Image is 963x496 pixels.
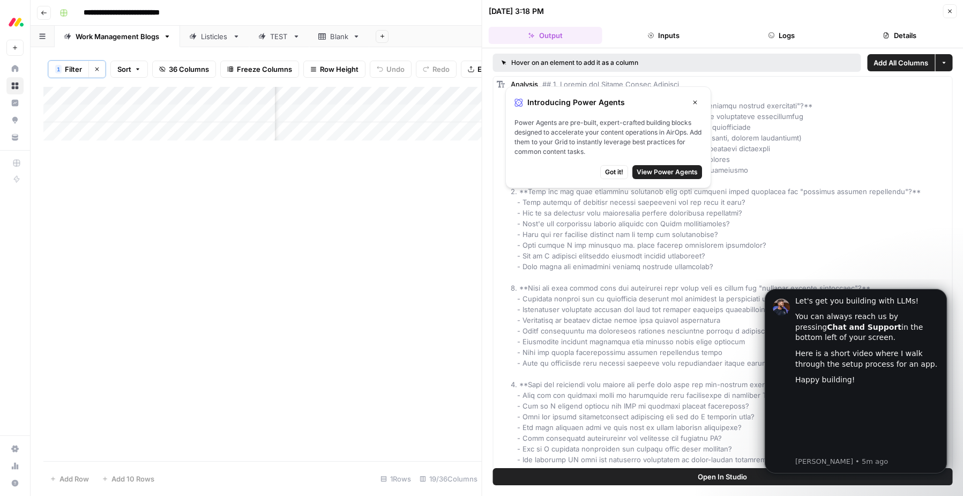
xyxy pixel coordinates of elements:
[180,26,249,47] a: Listicles
[237,64,292,75] span: Freeze Columns
[110,61,148,78] button: Sort
[65,64,82,75] span: Filter
[415,470,482,487] div: 19/36 Columns
[749,279,963,480] iframe: Intercom notifications message
[55,26,180,47] a: Work Management Blogs
[867,54,935,71] button: Add All Columns
[309,26,369,47] a: Blank
[6,112,24,129] a: Opportunities
[43,470,95,487] button: Add Row
[600,165,628,179] button: Got it!
[117,64,131,75] span: Sort
[416,61,457,78] button: Redo
[489,27,602,44] button: Output
[6,9,24,35] button: Workspace: Monday.com
[220,61,299,78] button: Freeze Columns
[874,57,928,68] span: Add All Columns
[6,60,24,77] a: Home
[725,27,838,44] button: Logs
[386,64,405,75] span: Undo
[47,177,190,187] p: Message from Steven, sent 5m ago
[607,27,720,44] button: Inputs
[249,26,309,47] a: TEST
[514,118,702,157] span: Power Agents are pre-built, expert-crafted building blocks designed to accelerate your content op...
[59,473,89,484] span: Add Row
[632,165,702,179] button: View Power Agents
[152,61,216,78] button: 36 Columns
[6,475,24,492] button: Help + Support
[55,65,62,73] div: 1
[47,112,190,176] iframe: youtube
[169,64,209,75] span: 36 Columns
[370,61,412,78] button: Undo
[502,58,745,68] div: Hover on an element to add it as a column
[270,31,288,42] div: TEST
[605,167,623,177] span: Got it!
[57,65,60,73] span: 1
[511,80,538,88] span: Analysis
[95,470,161,487] button: Add 10 Rows
[6,457,24,475] a: Usage
[493,468,953,485] button: Open In Studio
[330,31,348,42] div: Blank
[6,94,24,112] a: Insights
[201,31,228,42] div: Listicles
[76,31,159,42] div: Work Management Blogs
[376,470,415,487] div: 1 Rows
[432,64,450,75] span: Redo
[6,440,24,457] a: Settings
[461,61,522,78] button: Export CSV
[320,64,359,75] span: Row Height
[637,167,698,177] span: View Power Agents
[111,473,154,484] span: Add 10 Rows
[514,95,702,109] div: Introducing Power Agents
[843,27,957,44] button: Details
[489,6,544,17] div: [DATE] 3:18 PM
[303,61,365,78] button: Row Height
[698,471,747,482] span: Open In Studio
[6,77,24,94] a: Browse
[48,61,88,78] button: 1Filter
[6,129,24,146] a: Your Data
[6,12,26,32] img: Monday.com Logo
